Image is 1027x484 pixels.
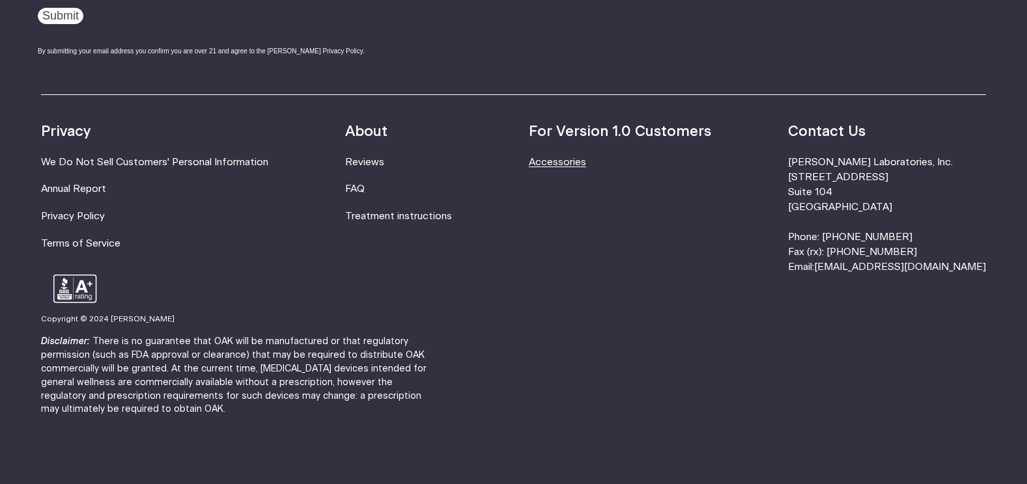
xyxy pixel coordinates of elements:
[41,239,120,249] a: Terms of Service
[345,157,384,167] a: Reviews
[41,157,268,167] a: We Do Not Sell Customers' Personal Information
[529,124,711,139] strong: For Version 1.0 Customers
[41,211,105,221] a: Privacy Policy
[38,46,406,56] div: By submitting your email address you confirm you are over 21 and agree to the [PERSON_NAME] Priva...
[41,316,175,323] small: Copyright © 2024 [PERSON_NAME]
[41,337,90,346] strong: Disclaimer:
[529,157,586,167] a: Accessories
[41,335,440,416] p: There is no guarantee that OAK will be manufactured or that regulatory permission (such as FDA ap...
[345,184,365,194] a: FAQ
[345,124,387,139] strong: About
[788,155,986,275] li: [PERSON_NAME] Laboratories, Inc. [STREET_ADDRESS] Suite 104 [GEOGRAPHIC_DATA] Phone: [PHONE_NUMBE...
[345,211,452,221] a: Treatment instructions
[788,124,865,139] strong: Contact Us
[38,8,83,24] input: Submit
[41,184,106,194] a: Annual Report
[814,262,986,272] a: [EMAIL_ADDRESS][DOMAIN_NAME]
[41,124,91,139] strong: Privacy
